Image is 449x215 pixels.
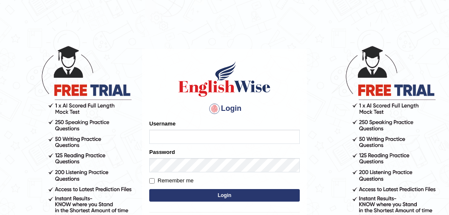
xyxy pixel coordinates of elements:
[149,177,194,185] label: Remember me
[149,102,300,115] h4: Login
[149,178,155,184] input: Remember me
[149,120,176,128] label: Username
[177,60,272,98] img: Logo of English Wise sign in for intelligent practice with AI
[149,148,175,156] label: Password
[149,189,300,202] button: Login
